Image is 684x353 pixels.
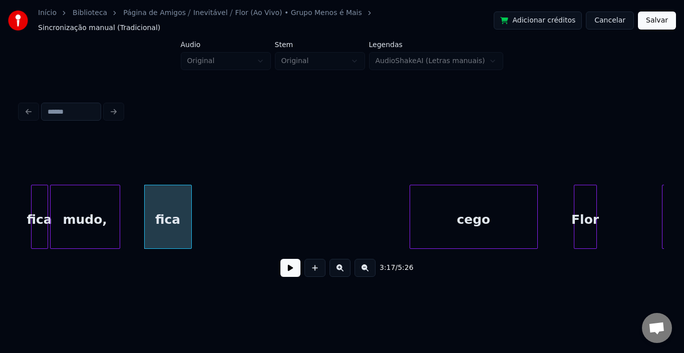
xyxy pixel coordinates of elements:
[275,41,365,48] label: Stem
[181,41,271,48] label: Áudio
[586,12,634,30] button: Cancelar
[380,263,404,273] div: /
[123,8,362,18] a: Página de Amigos ⧸ Inevitável ⧸ Flor (Ao Vivo) • Grupo Menos é Mais
[642,313,672,343] div: Bate-papo aberto
[380,263,395,273] span: 3:17
[369,41,504,48] label: Legendas
[398,263,413,273] span: 5:26
[38,8,494,33] nav: breadcrumb
[73,8,107,18] a: Biblioteca
[638,12,676,30] button: Salvar
[8,11,28,31] img: youka
[38,8,57,18] a: Início
[494,12,582,30] button: Adicionar créditos
[38,23,160,33] span: Sincronização manual (Tradicional)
